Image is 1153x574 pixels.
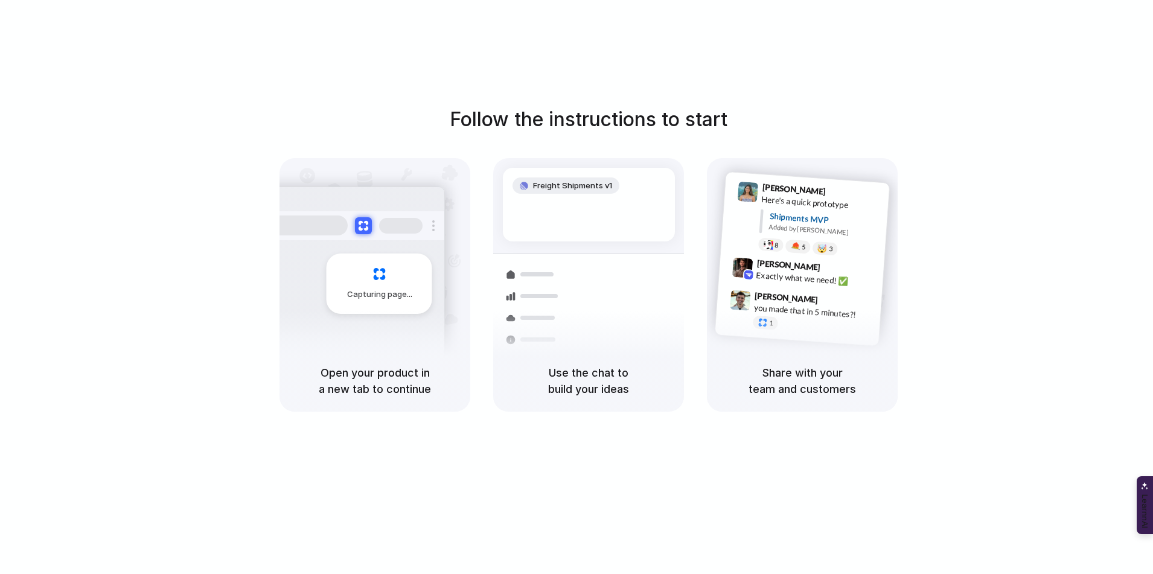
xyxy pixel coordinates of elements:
[755,289,819,307] span: [PERSON_NAME]
[824,262,849,276] span: 9:42 AM
[721,365,883,397] h5: Share with your team and customers
[294,365,456,397] h5: Open your product in a new tab to continue
[762,180,826,198] span: [PERSON_NAME]
[508,365,669,397] h5: Use the chat to build your ideas
[769,210,881,230] div: Shipments MVP
[822,295,846,309] span: 9:47 AM
[829,187,854,201] span: 9:41 AM
[450,105,727,134] h1: Follow the instructions to start
[1139,494,1151,528] span: LearnnAI
[829,246,833,252] span: 3
[775,242,779,249] span: 8
[756,257,820,274] span: [PERSON_NAME]
[533,180,612,192] span: Freight Shipments v1
[768,222,880,240] div: Added by [PERSON_NAME]
[347,289,414,301] span: Capturing page
[753,301,874,322] div: you made that in 5 minutes?!
[761,193,882,214] div: Here's a quick prototype
[802,244,806,250] span: 5
[817,244,828,253] div: 🤯
[769,320,773,327] span: 1
[756,269,877,289] div: Exactly what we need! ✅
